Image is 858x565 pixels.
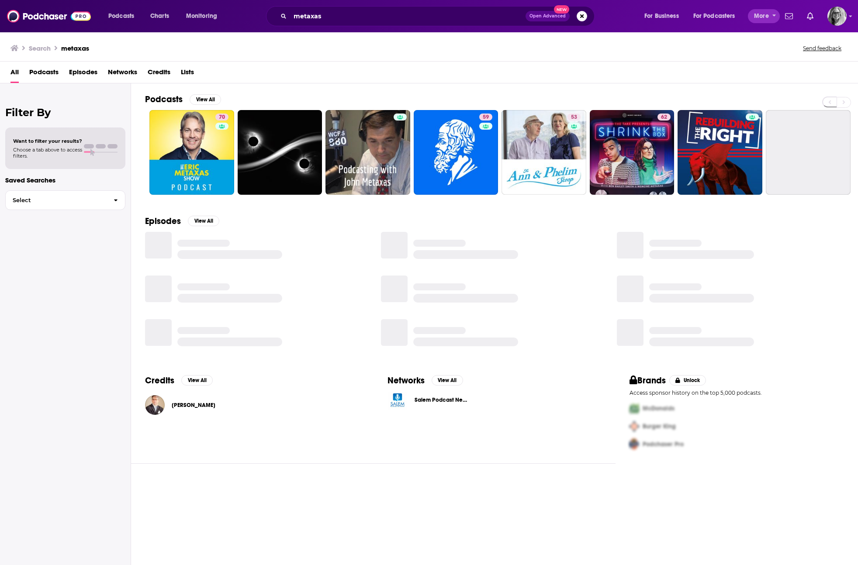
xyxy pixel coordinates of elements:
img: Eric Metaxas [145,395,165,415]
button: open menu [102,9,145,23]
span: Podchaser Pro [643,441,684,448]
button: View All [188,216,219,226]
button: open menu [638,9,690,23]
a: Credits [148,65,170,83]
a: Networks [108,65,137,83]
img: User Profile [827,7,847,26]
a: Podcasts [29,65,59,83]
span: Charts [150,10,169,22]
span: Want to filter your results? [13,138,82,144]
button: Unlock [669,375,706,386]
button: Show profile menu [827,7,847,26]
a: Salem Podcast Network logoSalem Podcast Network [387,391,602,411]
h2: Credits [145,375,174,386]
a: Eric Metaxas [172,402,215,409]
p: Access sponsor history on the top 5,000 podcasts. [630,389,844,396]
a: Show notifications dropdown [782,9,796,24]
a: 70 [149,110,234,195]
a: 59 [479,114,492,121]
h2: Filter By [5,106,125,119]
button: open menu [688,9,748,23]
span: 59 [483,113,489,122]
button: Send feedback [800,45,844,52]
span: For Business [644,10,679,22]
a: 62 [657,114,671,121]
button: View All [181,375,213,386]
span: Choose a tab above to access filters. [13,147,82,159]
a: NetworksView All [387,375,463,386]
input: Search podcasts, credits, & more... [290,9,526,23]
button: View All [432,375,463,386]
div: Search podcasts, credits, & more... [274,6,603,26]
span: Select [6,197,107,203]
a: 62 [590,110,675,195]
img: First Pro Logo [626,400,643,417]
span: [PERSON_NAME] [172,402,215,409]
button: Open AdvancedNew [526,11,570,21]
span: Salem Podcast Network [415,396,477,403]
h3: Search [29,44,51,52]
span: For Podcasters [693,10,735,22]
a: 53 [502,110,586,195]
span: Podcasts [108,10,134,22]
span: 62 [661,113,667,122]
span: McDonalds [643,405,675,412]
img: Salem Podcast Network logo [387,391,408,411]
h2: Episodes [145,216,181,227]
button: open menu [180,9,228,23]
button: Eric MetaxasEric Metaxas [145,391,360,419]
button: Select [5,190,125,210]
button: View All [190,94,221,105]
button: open menu [748,9,780,23]
span: Burger King [643,423,676,430]
h2: Networks [387,375,425,386]
h3: metaxas [61,44,89,52]
span: New [554,5,570,14]
span: 70 [219,113,225,122]
span: Open Advanced [529,14,566,18]
h2: Brands [630,375,666,386]
a: All [10,65,19,83]
img: Third Pro Logo [626,435,643,453]
a: PodcastsView All [145,94,221,105]
a: 70 [215,114,228,121]
img: Second Pro Logo [626,417,643,435]
a: 59 [414,110,498,195]
a: Episodes [69,65,97,83]
p: Saved Searches [5,176,125,184]
a: CreditsView All [145,375,213,386]
a: Lists [181,65,194,83]
a: Show notifications dropdown [803,9,817,24]
span: Monitoring [186,10,217,22]
a: 53 [567,114,581,121]
span: 53 [571,113,577,122]
a: EpisodesView All [145,216,219,227]
h2: Podcasts [145,94,183,105]
span: More [754,10,769,22]
span: Logged in as KRobison [827,7,847,26]
img: Podchaser - Follow, Share and Rate Podcasts [7,8,91,24]
a: Charts [145,9,174,23]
